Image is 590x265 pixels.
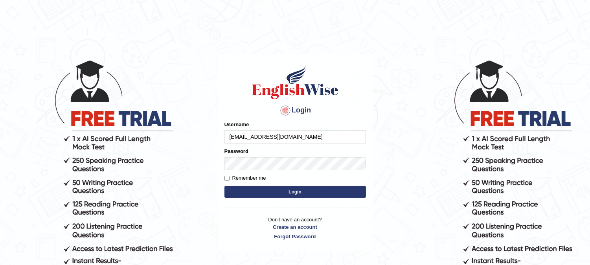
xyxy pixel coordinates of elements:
[224,174,266,182] label: Remember me
[224,216,366,240] p: Don't have an account?
[224,104,366,117] h4: Login
[224,233,366,240] a: Forgot Password
[224,121,249,128] label: Username
[224,223,366,231] a: Create an account
[224,186,366,198] button: Login
[250,65,340,100] img: Logo of English Wise sign in for intelligent practice with AI
[224,176,230,181] input: Remember me
[224,147,248,155] label: Password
